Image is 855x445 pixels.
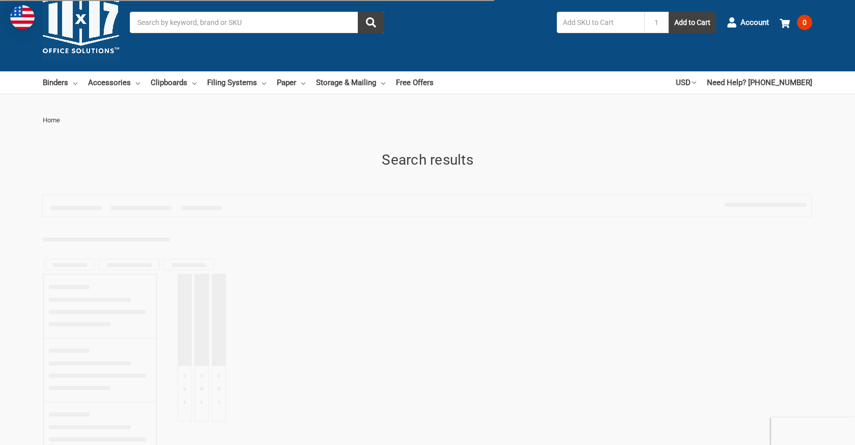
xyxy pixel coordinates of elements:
[130,12,384,33] input: Search by keyword, brand or SKU
[707,71,812,94] a: Need Help? [PHONE_NUMBER]
[43,149,812,171] h1: Search results
[151,71,196,94] a: Clipboards
[10,5,35,30] img: duty and tax information for United States
[780,9,812,36] a: 0
[277,71,305,94] a: Paper
[740,17,769,29] span: Account
[207,71,266,94] a: Filing Systems
[797,15,812,30] span: 0
[43,116,60,124] span: Home
[771,417,855,445] iframe: Google Customer Reviews
[669,12,716,33] button: Add to Cart
[43,71,77,94] a: Binders
[88,71,140,94] a: Accessories
[727,9,769,36] a: Account
[557,12,644,33] input: Add SKU to Cart
[316,71,385,94] a: Storage & Mailing
[676,71,696,94] a: USD
[396,71,434,94] a: Free Offers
